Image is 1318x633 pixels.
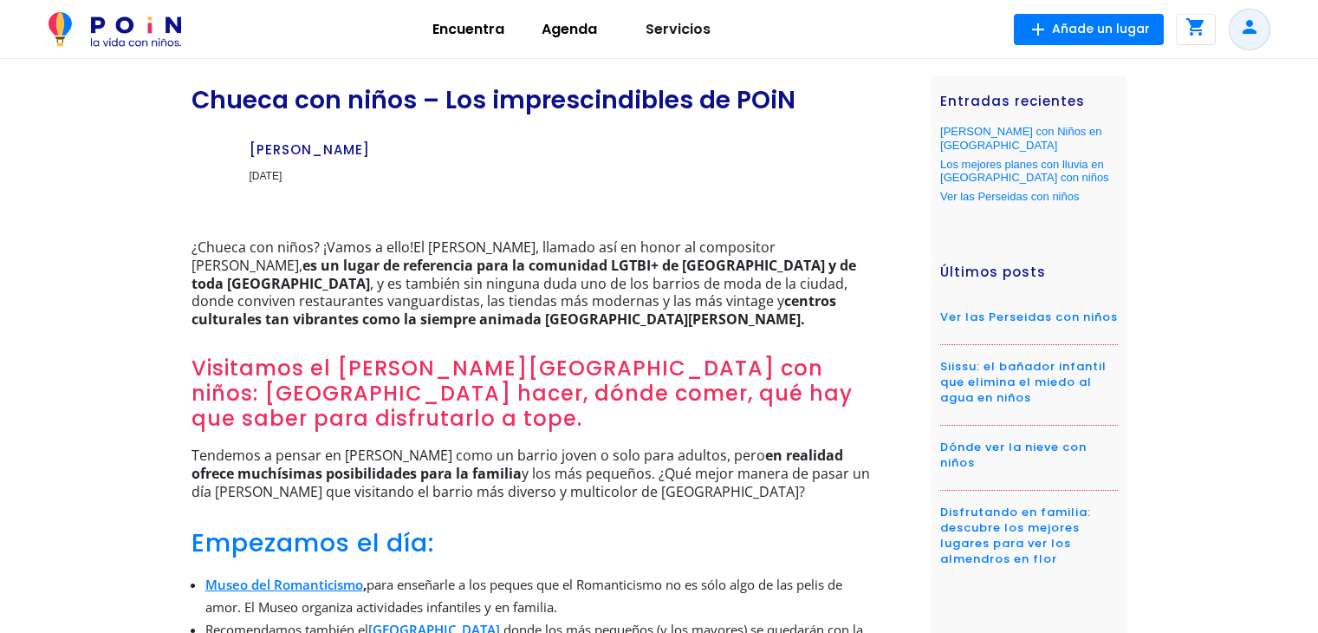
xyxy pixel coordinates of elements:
[940,358,1107,406] a: Siissu: el bañador infantil que elimina el miedo al agua en niños
[192,447,880,514] p: Tendemos a pensar en [PERSON_NAME] como un barrio joven o solo para adultos, pero y los más peque...
[49,12,181,47] img: POiN_logo
[940,158,1109,185] a: Los mejores planes con lluvia en [GEOGRAPHIC_DATA] con niños
[1014,14,1164,45] button: Añade un lugar
[940,125,1101,152] a: [PERSON_NAME] con Niños en [GEOGRAPHIC_DATA]
[192,446,843,483] strong: en realidad ofrece muchísimas posibilidades para la familia
[1028,19,1049,40] i: add
[940,504,1091,567] a: Disfrutando en familia: descubre los mejores lugares para ver los almendros en flor
[205,576,367,593] strong: ,
[192,356,880,440] h2: Visitamos el [PERSON_NAME][GEOGRAPHIC_DATA] con niños: [GEOGRAPHIC_DATA] hacer, dónde comer, qué ...
[940,190,1079,203] a: Ver las Perseidas con niños
[205,573,880,618] li: para enseñarle a los peques que el Romanticismo no es sólo algo de las pelis de amor. El Museo or...
[1185,16,1206,37] i: shopping_cart
[192,529,880,567] h3: Empezamos el día:
[205,576,363,593] a: Museo del Romanticismo
[192,256,856,293] strong: es un lugar de referencia para la comunidad LGTBI+ de [GEOGRAPHIC_DATA] y de toda [GEOGRAPHIC_DATA]
[1052,20,1150,37] span: Añade un lugar
[192,85,798,116] div: Chueca con niños – Los imprescindibles de POiN
[415,19,522,40] p: Encuentra
[192,238,880,343] p: ¿Chueca con niños? ¡Vamos a ello!El [PERSON_NAME], llamado así en honor al compositor [PERSON_NAM...
[192,291,836,329] strong: centros culturales tan vibrantes como la siempre animada [GEOGRAPHIC_DATA][PERSON_NAME].
[940,439,1087,471] a: Dónde ver la nieve con niños
[940,264,1118,289] h4: Últimos posts
[617,19,739,40] p: Servicios
[522,19,618,40] p: Agenda
[250,140,370,159] span: [PERSON_NAME]
[940,309,1118,325] a: Ver las Perseidas con niños
[1239,16,1260,37] i: person
[250,173,510,179] div: [DATE]
[940,94,1118,118] h4: Entradas recientes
